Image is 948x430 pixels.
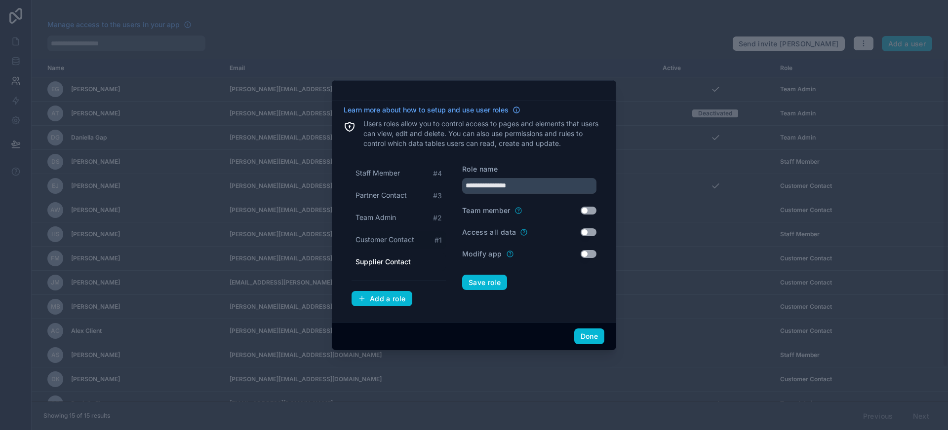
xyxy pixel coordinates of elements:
[363,119,604,148] p: Users roles allow you to control access to pages and elements that users can view, edit and delet...
[352,291,412,307] button: Add a role
[462,249,502,259] label: Modify app
[355,190,407,200] span: Partner Contact
[462,275,507,290] button: Save role
[434,235,442,245] span: # 1
[344,105,509,115] span: Learn more about how to setup and use user roles
[344,105,520,115] a: Learn more about how to setup and use user roles
[462,227,516,237] label: Access all data
[574,328,604,344] button: Done
[355,168,400,178] span: Staff Member
[462,164,498,174] label: Role name
[433,191,442,201] span: # 3
[358,294,406,303] div: Add a role
[355,257,411,267] span: Supplier Contact
[462,206,511,215] label: Team member
[355,235,414,245] span: Customer Contact
[433,213,442,223] span: # 2
[433,169,442,179] span: # 4
[355,213,396,222] span: Team Admin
